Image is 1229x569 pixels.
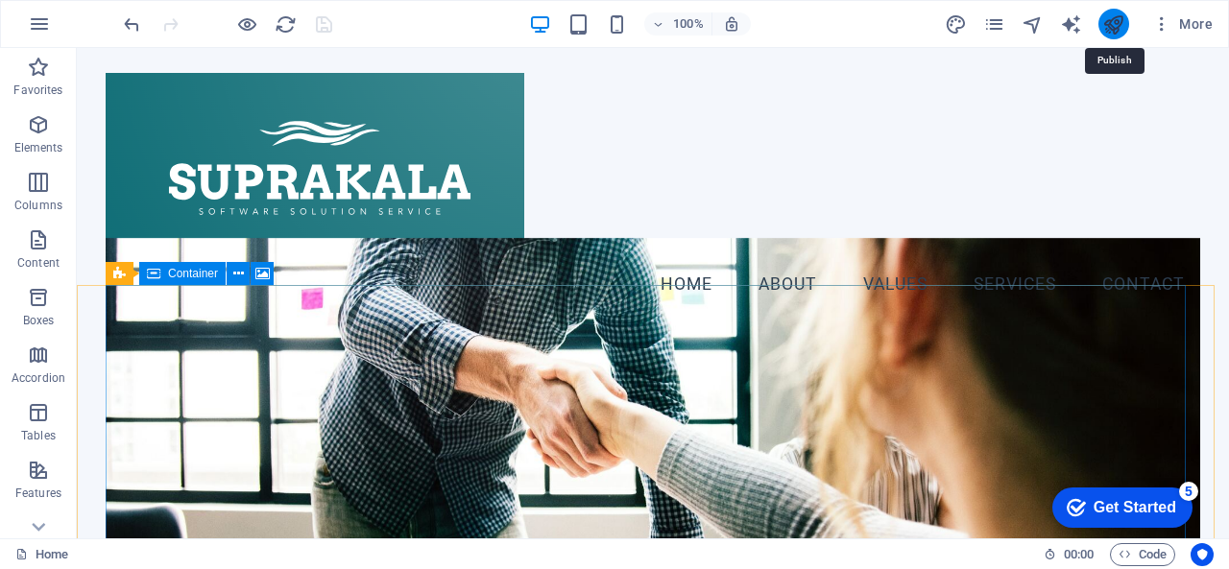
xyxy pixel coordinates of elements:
p: Accordion [12,370,65,386]
p: Tables [21,428,56,443]
span: Container [168,268,218,279]
p: Elements [14,140,63,155]
button: design [945,12,968,36]
span: 00 00 [1064,543,1094,566]
button: Usercentrics [1191,543,1214,566]
button: undo [120,12,143,36]
button: publish [1098,9,1129,39]
p: Columns [14,198,62,213]
div: Get Started 5 items remaining, 0% complete [11,10,151,50]
p: Boxes [23,313,55,328]
i: Undo: Change colors (Ctrl+Z) [121,13,143,36]
span: : [1077,547,1080,561]
h6: 100% [673,12,704,36]
a: Click to cancel selection. Double-click to open Pages [15,543,68,566]
button: navigator [1022,12,1045,36]
i: Pages (Ctrl+Alt+S) [983,13,1005,36]
p: Features [15,486,61,501]
button: More [1145,9,1220,39]
h6: Session time [1044,543,1095,566]
button: pages [983,12,1006,36]
p: Content [17,255,60,271]
p: Favorites [13,83,62,98]
span: Code [1119,543,1167,566]
div: Get Started [52,21,134,38]
button: text_generator [1060,12,1083,36]
button: Code [1110,543,1175,566]
button: 100% [644,12,712,36]
button: reload [274,12,297,36]
i: Navigator [1022,13,1044,36]
button: Click here to leave preview mode and continue editing [235,12,258,36]
span: More [1152,14,1213,34]
div: 5 [137,4,157,23]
